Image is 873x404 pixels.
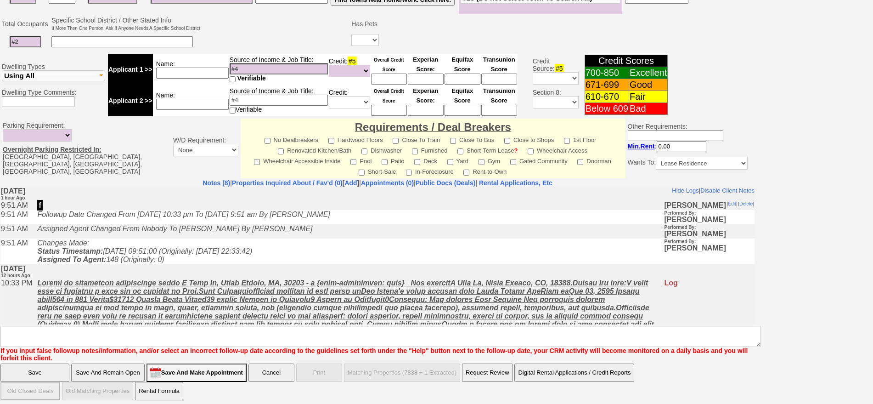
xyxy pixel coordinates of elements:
[504,134,554,144] label: Close to Shops
[483,87,515,104] font: Transunion Score
[237,74,266,82] span: Verifiable
[408,105,444,116] input: Ask Customer: Do You Know Your Experian Credit Score
[0,326,761,347] textarea: Insert New Note Here
[414,159,420,165] input: Deck
[37,52,252,77] i: Changes Made: [DATE] 09:51:00 (Originally: [DATE] 22:33:42) 148 (Originally: 0)
[664,36,726,51] b: [PERSON_NAME]
[108,54,153,85] td: Applicant 1 >>
[629,79,668,91] td: Good
[413,56,438,73] font: Experian Score:
[0,15,50,33] td: Total Occupants
[664,24,696,29] b: Performed By:
[628,159,748,166] nobr: Wants To:
[479,179,552,187] nobr: Rental Applications, Etc
[248,364,294,382] button: Cancel
[328,54,371,85] td: Credit:
[37,92,657,166] u: Loremi do sitametcon adipiscinge seddo E Temp In, Utlab Etdolo, MA, 30203 - a {enim-adminimven: q...
[328,138,334,144] input: Hardwood Floors
[519,52,580,118] td: Credit Source: Section 8:
[146,364,247,382] input: Save And Make Appointment
[374,57,404,72] font: Overall Credit Score
[664,15,726,23] b: [PERSON_NAME]
[447,159,453,165] input: Yard
[629,91,668,103] td: Fair
[412,148,418,154] input: Furnished
[37,13,42,24] p: f
[344,179,357,187] a: Add
[3,146,101,153] u: Overnight Parking Restricted In:
[445,105,480,116] input: Ask Customer: Do You Know Your Equifax Credit Score
[371,105,407,116] input: Ask Customer: Do You Know Your Overall Credit Score
[382,159,388,165] input: Patio
[359,170,365,176] input: Short-Sale
[528,144,587,155] label: Wheelchair Access
[71,364,145,382] input: Save And Remain Open
[664,50,726,65] b: [PERSON_NAME]
[457,144,518,155] label: Short-Term Lease
[350,159,356,165] input: Pool
[481,74,517,85] input: Ask Customer: Do You Know Your Transunion Credit Score
[4,72,34,80] span: Using All
[108,85,153,116] td: Applicant 2 >>
[278,144,351,155] label: Renovated Kitchen/Bath
[664,92,677,100] font: Log
[62,382,133,400] button: Old Matching Properties
[359,165,396,176] label: Short-Sale
[664,52,696,57] b: Performed By:
[153,85,229,116] td: Name:
[230,95,328,106] input: #4
[0,9,24,14] font: 1 hour Ago
[254,159,260,165] input: Wheelchair Accessible Inside
[37,24,329,32] i: Followup Date Changed From [DATE] 10:33 pm To [DATE] 9:51 am By [PERSON_NAME]
[445,74,480,85] input: Ask Customer: Do You Know Your Equifax Credit Score
[0,86,30,91] font: 12 hours Ago
[348,57,357,66] span: #5
[350,155,372,165] label: Pool
[203,179,230,187] a: Notes (8)
[229,85,328,116] td: Source of Income & Job Title: Verifiable
[328,85,371,116] td: Credit:
[135,382,183,400] button: Rental Formula
[382,155,405,165] label: Patio
[514,147,518,154] a: ?
[739,15,752,20] a: Delete
[406,170,412,176] input: In-Foreclosure
[0,0,25,14] b: [DATE]
[462,364,513,382] button: Request Review
[0,78,30,92] b: [DATE]
[0,119,171,178] td: Parking Requirement: [GEOGRAPHIC_DATA], [GEOGRAPHIC_DATA], [GEOGRAPHIC_DATA], [GEOGRAPHIC_DATA], ...
[447,155,469,165] label: Yard
[629,67,668,79] td: Excellent
[664,38,696,43] b: Performed By:
[628,142,655,150] b: Min.
[37,61,102,68] b: Status Timestamp:
[0,179,755,187] center: | | | |
[37,38,312,46] i: Assigned Agent Changed From Nobody To [PERSON_NAME] By [PERSON_NAME]
[577,159,583,165] input: Doorman
[457,148,463,154] input: Short-Term Lease?
[0,364,69,382] input: Save
[450,138,456,144] input: Close To Bus
[254,155,340,165] label: Wheelchair Accessible Inside
[393,138,399,144] input: Close To Train
[585,67,629,79] td: 700-850
[450,134,494,144] label: Close To Bus
[232,179,343,187] a: Properties Inquired About / Fav'd (0)
[555,64,564,73] span: #5
[514,364,634,382] button: Digital Rental Applications / Credit Reports
[361,148,367,154] input: Dishwasher
[265,138,270,144] input: No Dealbreakers
[230,63,328,74] input: #4
[510,155,568,165] label: Gated Community
[350,15,380,33] td: Has Pets
[585,79,629,91] td: 671-699
[564,134,597,144] label: 1st Floor
[371,74,407,85] input: Ask Customer: Do You Know Your Overall Credit Score
[10,36,41,47] input: #2
[406,165,454,176] label: In-Foreclosure
[528,148,534,154] input: Wheelchair Access
[153,54,229,85] td: Name:
[738,15,754,20] font: [ ]
[374,89,404,103] font: Overall Credit Score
